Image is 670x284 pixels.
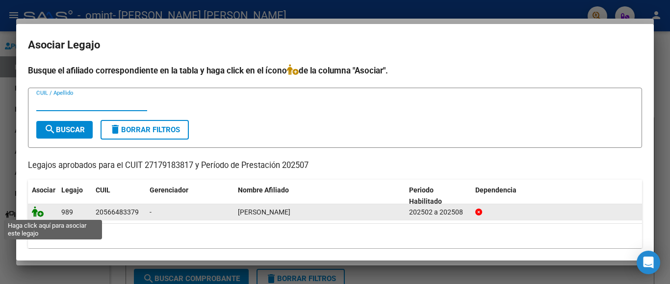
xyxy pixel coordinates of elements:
datatable-header-cell: Periodo Habilitado [405,180,471,212]
div: 20566483379 [96,207,139,218]
span: Dependencia [475,186,516,194]
datatable-header-cell: Nombre Afiliado [234,180,405,212]
button: Buscar [36,121,93,139]
datatable-header-cell: Gerenciador [146,180,234,212]
div: Open Intercom Messenger [637,251,660,274]
span: Gerenciador [150,186,188,194]
datatable-header-cell: Legajo [57,180,92,212]
span: Legajo [61,186,83,194]
div: 202502 a 202508 [409,207,467,218]
h4: Busque el afiliado correspondiente en la tabla y haga click en el ícono de la columna "Asociar". [28,64,642,77]
span: - [150,208,152,216]
h2: Asociar Legajo [28,36,642,54]
datatable-header-cell: Dependencia [471,180,643,212]
span: 989 [61,208,73,216]
span: Nombre Afiliado [238,186,289,194]
button: Borrar Filtros [101,120,189,140]
mat-icon: search [44,123,56,135]
mat-icon: delete [109,123,121,135]
p: Legajos aprobados para el CUIT 27179183817 y Período de Prestación 202507 [28,160,642,172]
span: Periodo Habilitado [409,186,442,205]
span: Buscar [44,125,85,134]
span: Borrar Filtros [109,125,180,134]
span: Asociar [32,186,55,194]
div: 1 registros [28,224,642,248]
datatable-header-cell: Asociar [28,180,57,212]
datatable-header-cell: CUIL [92,180,146,212]
span: LOPEZ RODRIGUEZ MATEO [238,208,290,216]
span: CUIL [96,186,110,194]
